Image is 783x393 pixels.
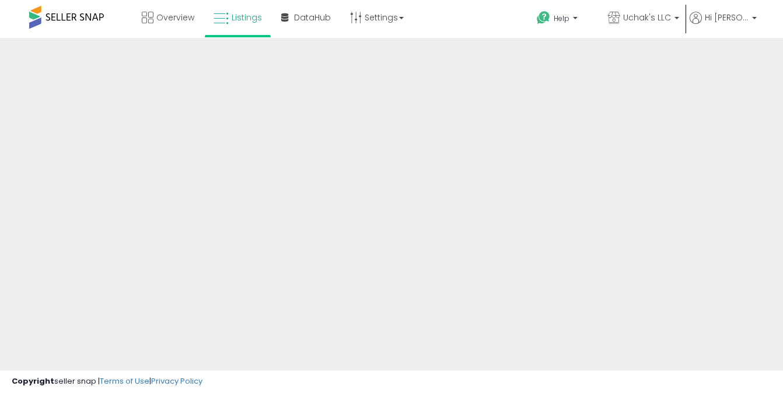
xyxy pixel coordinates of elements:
i: Get Help [536,10,551,25]
a: Help [527,2,597,38]
span: Listings [232,12,262,23]
span: Uchak's LLC [623,12,671,23]
a: Terms of Use [100,376,149,387]
span: Overview [156,12,194,23]
span: DataHub [294,12,331,23]
span: Help [554,13,569,23]
a: Hi [PERSON_NAME] [690,12,757,38]
strong: Copyright [12,376,54,387]
div: seller snap | | [12,376,202,387]
a: Privacy Policy [151,376,202,387]
span: Hi [PERSON_NAME] [705,12,749,23]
